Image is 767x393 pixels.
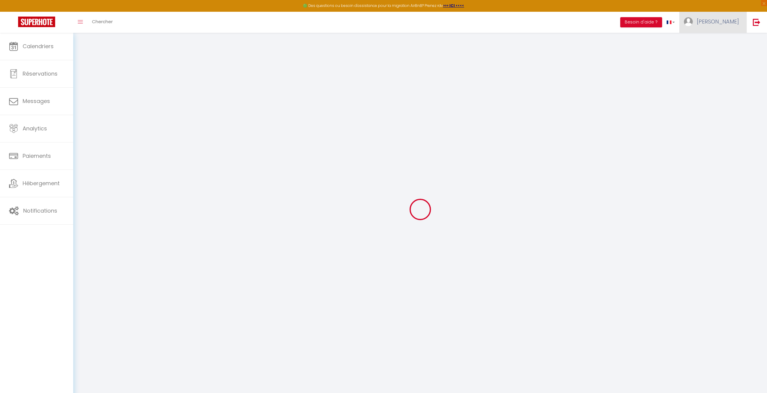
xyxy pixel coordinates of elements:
a: Chercher [87,12,117,33]
img: Super Booking [18,17,55,27]
img: ... [684,17,693,26]
span: Analytics [23,125,47,132]
span: Notifications [23,207,57,214]
a: >>> ICI <<<< [443,3,464,8]
button: Besoin d'aide ? [620,17,662,27]
span: Hébergement [23,179,60,187]
span: Paiements [23,152,51,160]
span: Messages [23,97,50,105]
a: ... [PERSON_NAME] [679,12,747,33]
span: Réservations [23,70,58,77]
span: [PERSON_NAME] [697,18,739,25]
img: logout [753,18,760,26]
span: Chercher [92,18,113,25]
span: Calendriers [23,42,54,50]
